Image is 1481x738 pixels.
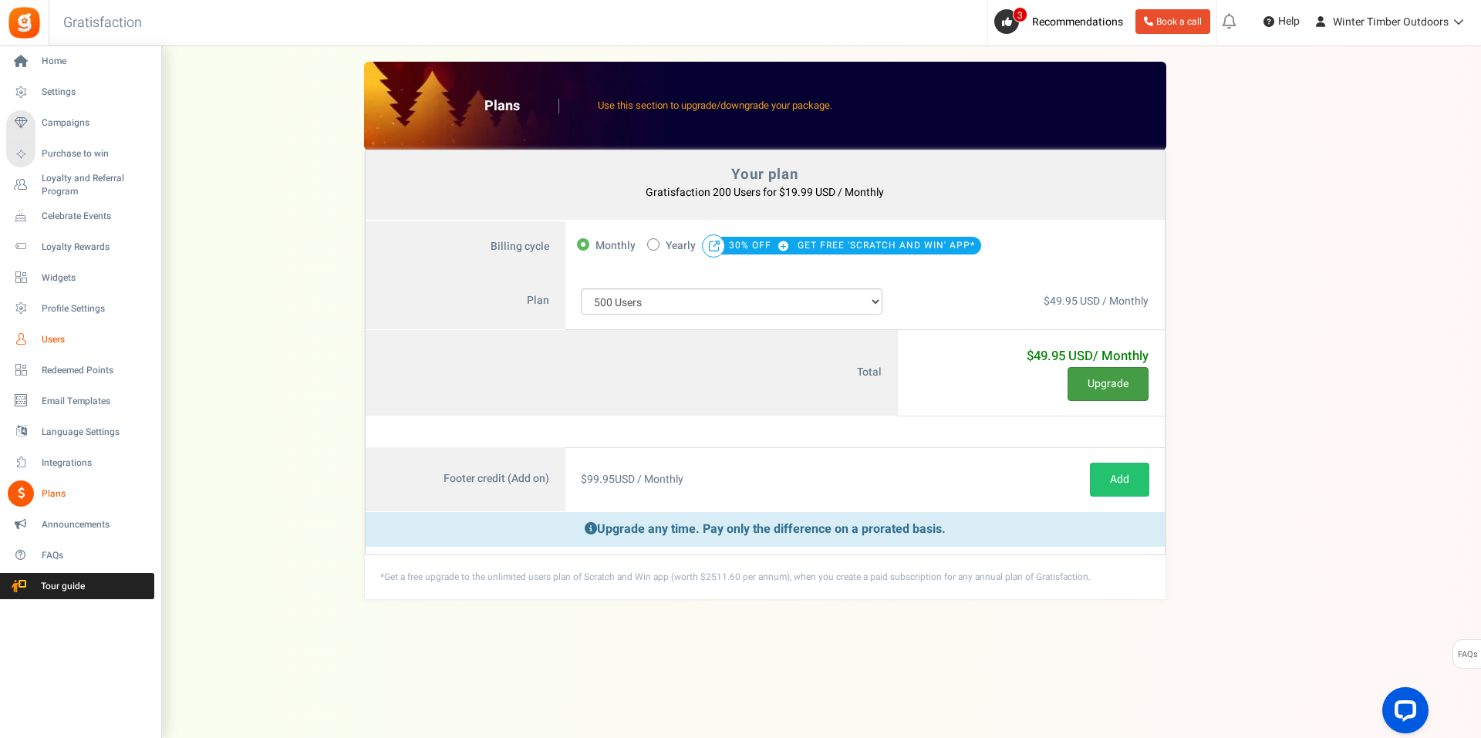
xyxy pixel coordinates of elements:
[42,147,150,160] span: Purchase to win
[42,518,150,531] span: Announcements
[6,450,154,476] a: Integrations
[42,333,150,346] span: Users
[587,471,615,487] span: 99.95
[42,271,150,285] span: Widgets
[1013,7,1027,22] span: 3
[42,116,150,130] span: Campaigns
[366,330,899,416] label: Total
[6,480,154,507] a: Plans
[7,580,115,593] span: Tour guide
[1068,367,1149,401] button: Upgrade
[42,55,150,68] span: Home
[42,426,150,439] span: Language Settings
[1457,640,1478,669] span: FAQs
[798,234,975,256] span: GET FREE 'SCRATCH AND WIN' APP*
[366,273,565,330] label: Plan
[42,364,150,377] span: Redeemed Points
[6,419,154,445] a: Language Settings
[1044,293,1149,309] span: $49.95 USD / Monthly
[729,239,975,252] a: 30% OFF GET FREE 'SCRATCH AND WIN' APP*
[1090,463,1149,497] a: Add
[6,234,154,260] a: Loyalty Rewards
[1274,14,1300,29] span: Help
[6,357,154,383] a: Redeemed Points
[1093,346,1149,366] span: / Monthly
[382,167,1149,182] h4: Your plan
[42,241,150,254] span: Loyalty Rewards
[6,110,154,136] a: Campaigns
[1257,9,1306,34] a: Help
[366,512,1165,547] p: Upgrade any time. Pay only the difference on a prorated basis.
[666,235,696,257] span: Yearly
[366,447,565,512] label: Footer credit (Add on)
[42,487,150,500] span: Plans
[729,234,794,256] span: 30% OFF
[365,555,1166,599] div: *Get a free upgrade to the unlimited users plan of Scratch and Win app (worth $2511.60 per annum)...
[598,98,832,113] span: Use this section to upgrade/downgrade your package.
[42,549,150,562] span: FAQs
[1135,9,1210,34] a: Book a call
[6,542,154,568] a: FAQs
[6,511,154,537] a: Announcements
[42,86,150,99] span: Settings
[581,471,683,487] span: $ USD / Monthly
[646,184,884,201] b: Gratisfaction 200 Users for $19.99 USD / Monthly
[6,326,154,352] a: Users
[6,295,154,322] a: Profile Settings
[6,203,154,229] a: Celebrate Events
[1032,14,1123,30] span: Recommendations
[6,49,154,75] a: Home
[42,210,150,223] span: Celebrate Events
[42,302,150,315] span: Profile Settings
[1333,14,1449,30] span: Winter Timber Outdoors
[42,172,154,198] span: Loyalty and Referral Program
[46,8,159,39] h3: Gratisfaction
[366,221,565,274] label: Billing cycle
[6,265,154,291] a: Widgets
[595,235,636,257] span: Monthly
[1027,346,1149,366] b: $49.95 USD
[484,99,559,114] h2: Plans
[6,172,154,198] a: Loyalty and Referral Program
[6,79,154,106] a: Settings
[994,9,1129,34] a: 3 Recommendations
[6,388,154,414] a: Email Templates
[7,5,42,40] img: Gratisfaction
[42,395,150,408] span: Email Templates
[6,141,154,167] a: Purchase to win
[42,457,150,470] span: Integrations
